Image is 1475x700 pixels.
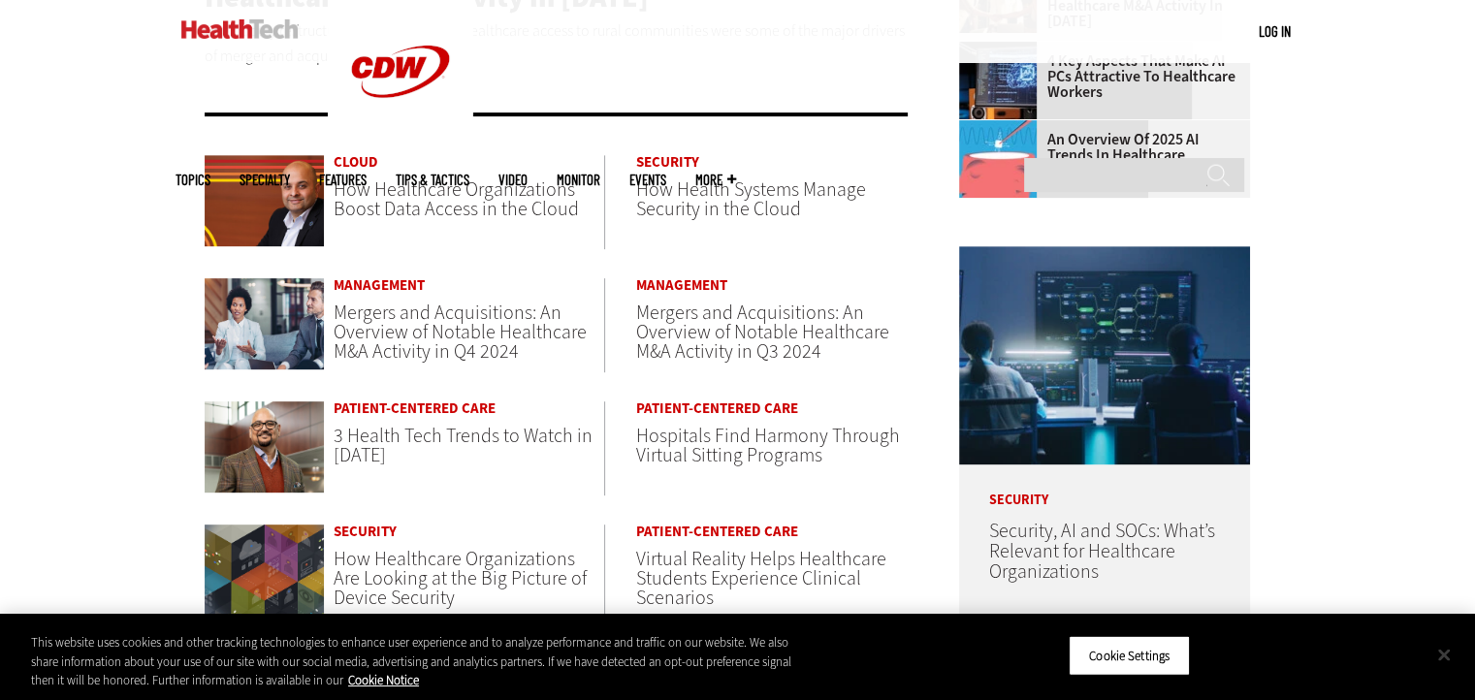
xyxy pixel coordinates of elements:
a: Video [498,173,528,187]
a: Security [636,155,908,170]
a: Events [629,173,666,187]
button: Cookie Settings [1069,635,1190,676]
a: Patient-Centered Care [636,525,908,539]
a: How Healthcare Organizations Are Looking at the Big Picture of Device Security [334,546,587,611]
a: Virtual Reality Helps Healthcare Students Experience Clinical Scenarios [636,546,886,611]
a: Management [334,278,604,293]
button: Close [1423,633,1465,676]
a: Mergers and Acquisitions: An Overview of Notable Healthcare M&A Activity in Q4 2024 [334,300,587,365]
a: Patient-Centered Care [636,401,908,416]
a: Hospitals Find Harmony Through Virtual Sitting Programs [636,423,900,468]
a: Tips & Tactics [396,173,469,187]
img: healthcare security concept with cubes [205,525,325,616]
a: Features [319,173,367,187]
span: Topics [176,173,210,187]
img: illustration of computer chip being put inside head with waves [959,120,1037,198]
img: Home [181,19,299,39]
a: Security, AI and SOCs: What’s Relevant for Healthcare Organizations [988,518,1214,585]
img: security team in high-tech computer room [959,246,1250,464]
p: Security [959,464,1250,507]
a: CDW [328,128,473,148]
a: MonITor [557,173,600,187]
img: Muhammad Siddiqui [205,401,325,493]
a: 3 Health Tech Trends to Watch in [DATE] [334,423,593,468]
img: People collaborating in a meeting [205,278,325,369]
a: Management [636,278,908,293]
a: Security [334,525,604,539]
a: More information about your privacy [348,672,419,688]
div: User menu [1259,21,1291,42]
span: Specialty [240,173,290,187]
a: Log in [1259,22,1291,40]
div: This website uses cookies and other tracking technologies to enhance user experience and to analy... [31,633,812,690]
a: Mergers and Acquisitions: An Overview of Notable Healthcare M&A Activity in Q3 2024 [636,300,889,365]
span: More [695,173,736,187]
a: Patient-Centered Care [334,401,604,416]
